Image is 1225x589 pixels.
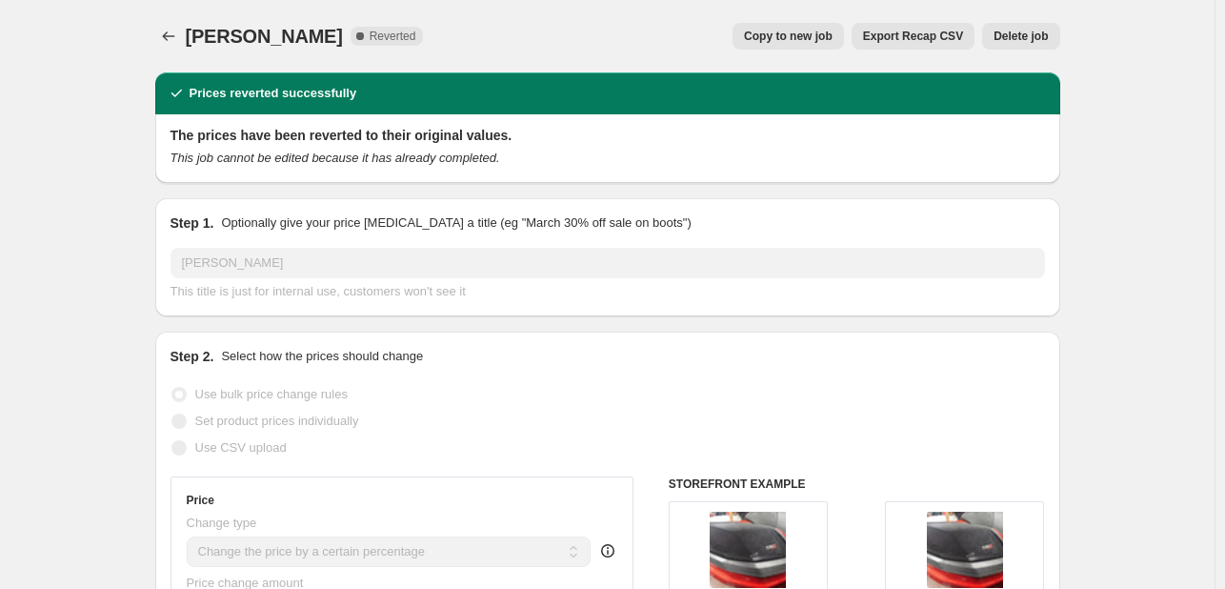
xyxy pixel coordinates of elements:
[187,516,257,530] span: Change type
[171,151,500,165] i: This job cannot be edited because it has already completed.
[994,29,1048,44] span: Delete job
[221,347,423,366] p: Select how the prices should change
[187,493,214,508] h3: Price
[171,248,1045,278] input: 30% off holiday sale
[863,29,963,44] span: Export Recap CSV
[171,213,214,233] h2: Step 1.
[710,512,786,588] img: CerwinVega23.5-24HarleyDavidson6x9Cut-inlidkitw_speakers_80x.jpg
[669,477,1045,492] h6: STOREFRONT EXAMPLE
[927,512,1003,588] img: CerwinVega23.5-24HarleyDavidson6x9Cut-inlidkitw_speakers_80x.jpg
[190,84,357,103] h2: Prices reverted successfully
[155,23,182,50] button: Price change jobs
[171,347,214,366] h2: Step 2.
[744,29,833,44] span: Copy to new job
[982,23,1059,50] button: Delete job
[186,26,343,47] span: [PERSON_NAME]
[195,440,287,455] span: Use CSV upload
[221,213,691,233] p: Optionally give your price [MEDICAL_DATA] a title (eg "March 30% off sale on boots")
[598,541,617,560] div: help
[171,126,1045,145] h2: The prices have been reverted to their original values.
[733,23,844,50] button: Copy to new job
[195,387,348,401] span: Use bulk price change rules
[195,414,359,428] span: Set product prices individually
[370,29,416,44] span: Reverted
[171,284,466,298] span: This title is just for internal use, customers won't see it
[852,23,974,50] button: Export Recap CSV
